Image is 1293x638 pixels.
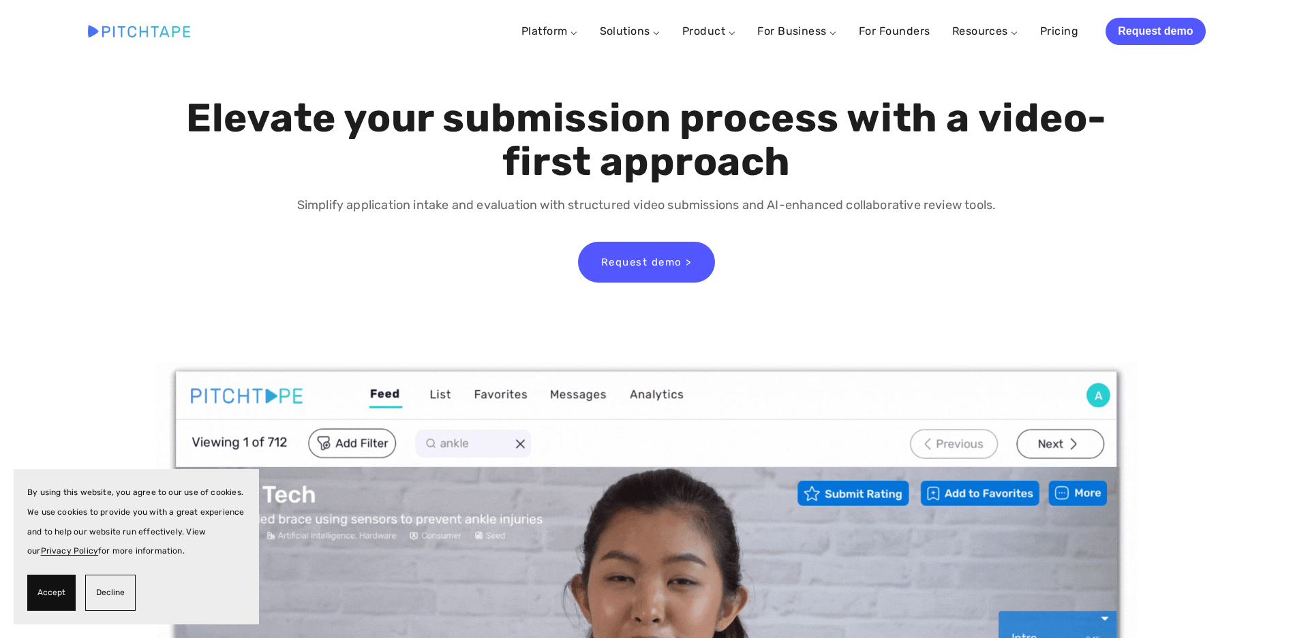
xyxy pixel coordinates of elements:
[96,583,125,603] span: Decline
[682,25,735,37] a: Product ⌵
[183,195,1110,215] p: Simplify application intake and evaluation with structured video submissions and AI-enhanced coll...
[183,97,1110,184] h1: Elevate your submission process with a video-first approach
[1106,18,1205,45] a: Request demo
[41,546,99,556] a: Privacy Policy
[1040,19,1078,44] a: Pricing
[757,25,837,37] a: For Business ⌵
[578,242,715,283] a: Request demo >
[14,469,259,624] section: Cookie banner
[27,483,245,561] p: By using this website, you agree to our use of cookies. We use cookies to provide you with a grea...
[85,575,136,611] button: Decline
[88,25,190,37] img: Pitchtape | Video Submission Management Software
[600,25,660,37] a: Solutions ⌵
[521,25,578,37] a: Platform ⌵
[952,25,1018,37] a: Resources ⌵
[37,583,65,603] span: Accept
[859,19,930,44] a: For Founders
[27,575,76,611] button: Accept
